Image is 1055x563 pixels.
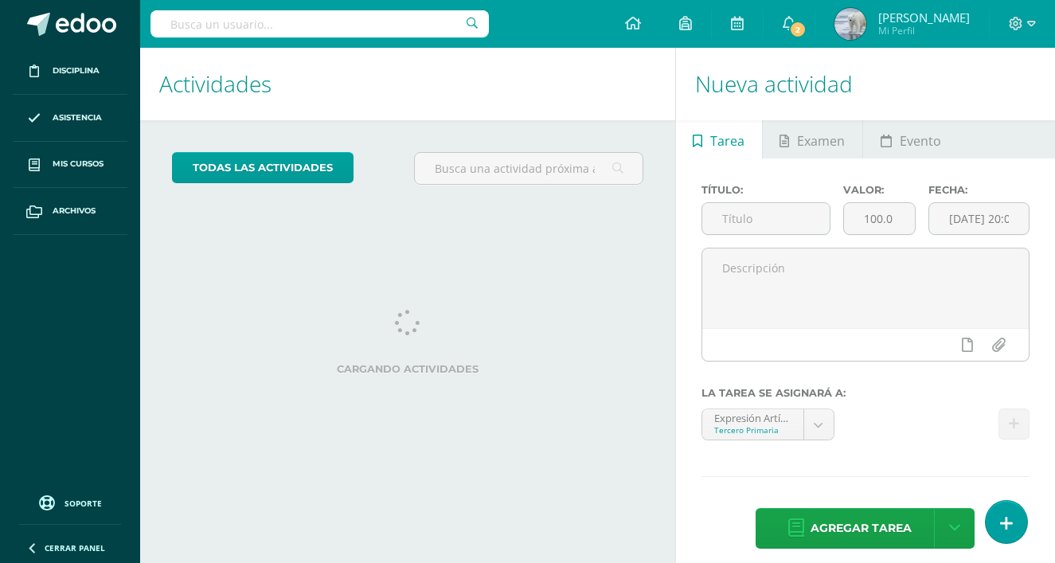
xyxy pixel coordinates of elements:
[928,184,1030,196] label: Fecha:
[834,8,866,40] img: 68231a3d073f28802af987b1d9e9c557.png
[878,10,970,25] span: [PERSON_NAME]
[702,203,830,234] input: Título
[900,122,941,160] span: Evento
[763,120,862,158] a: Examen
[843,184,916,196] label: Valor:
[929,203,1029,234] input: Fecha de entrega
[45,542,105,553] span: Cerrar panel
[13,188,127,235] a: Archivos
[789,21,807,38] span: 2
[701,184,831,196] label: Título:
[811,509,912,548] span: Agregar tarea
[53,65,100,77] span: Disciplina
[53,158,104,170] span: Mis cursos
[844,203,915,234] input: Puntos máximos
[13,142,127,189] a: Mis cursos
[701,387,1030,399] label: La tarea se asignará a:
[863,120,958,158] a: Evento
[714,409,791,424] div: Expresión Artística 'A'
[13,95,127,142] a: Asistencia
[159,48,656,120] h1: Actividades
[172,152,354,183] a: todas las Actividades
[702,409,834,440] a: Expresión Artística 'A'Tercero Primaria
[172,363,643,375] label: Cargando actividades
[710,122,744,160] span: Tarea
[797,122,845,160] span: Examen
[695,48,1036,120] h1: Nueva actividad
[878,24,970,37] span: Mi Perfil
[53,111,102,124] span: Asistencia
[64,498,102,509] span: Soporte
[13,48,127,95] a: Disciplina
[415,153,643,184] input: Busca una actividad próxima aquí...
[150,10,489,37] input: Busca un usuario...
[676,120,762,158] a: Tarea
[53,205,96,217] span: Archivos
[19,491,121,513] a: Soporte
[714,424,791,436] div: Tercero Primaria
